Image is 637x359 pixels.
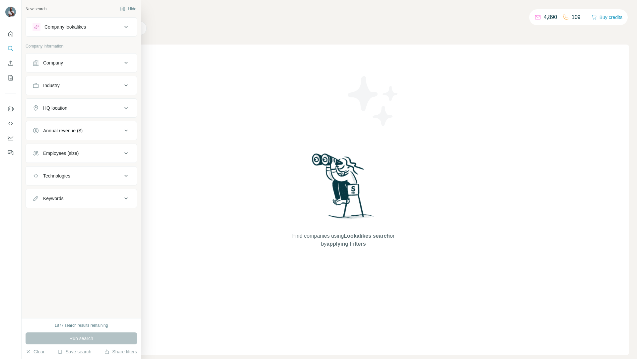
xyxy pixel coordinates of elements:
p: 109 [572,13,581,21]
button: Employees (size) [26,145,137,161]
button: Feedback [5,147,16,159]
button: Share filters [104,348,137,355]
div: Company lookalikes [44,24,86,30]
p: 4,890 [544,13,557,21]
div: New search [26,6,46,12]
div: 1877 search results remaining [55,322,108,328]
button: Search [5,43,16,55]
button: My lists [5,72,16,84]
button: HQ location [26,100,137,116]
button: Hide [115,4,141,14]
img: Avatar [5,7,16,17]
button: Use Surfe on LinkedIn [5,103,16,115]
div: HQ location [43,105,67,111]
span: Find companies using or by [290,232,396,248]
p: Company information [26,43,137,49]
button: Company [26,55,137,71]
div: Employees (size) [43,150,79,157]
button: Enrich CSV [5,57,16,69]
button: Clear [26,348,44,355]
button: Buy credits [592,13,622,22]
button: Annual revenue ($) [26,123,137,139]
button: Use Surfe API [5,117,16,129]
button: Dashboard [5,132,16,144]
img: Surfe Illustration - Woman searching with binoculars [309,152,378,226]
span: applying Filters [326,241,366,247]
div: Industry [43,82,60,89]
button: Technologies [26,168,137,184]
h4: Search [58,8,629,17]
button: Quick start [5,28,16,40]
div: Annual revenue ($) [43,127,83,134]
button: Industry [26,77,137,93]
div: Company [43,60,63,66]
button: Keywords [26,190,137,206]
div: Technologies [43,173,70,179]
img: Surfe Illustration - Stars [343,71,403,131]
span: Lookalikes search [344,233,390,239]
div: Keywords [43,195,63,202]
button: Save search [57,348,91,355]
button: Company lookalikes [26,19,137,35]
